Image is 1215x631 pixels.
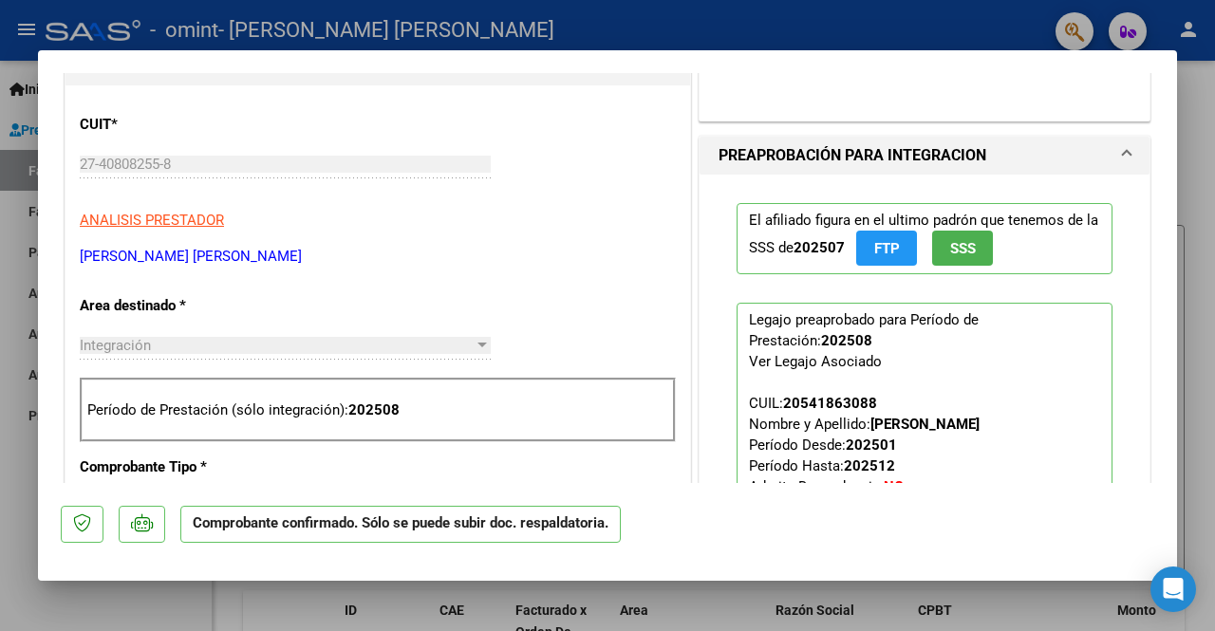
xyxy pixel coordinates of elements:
[950,240,976,257] span: SSS
[700,175,1150,570] div: PREAPROBACIÓN PARA INTEGRACION
[80,212,224,229] span: ANALISIS PRESTADOR
[794,239,845,256] strong: 202507
[737,203,1112,274] p: El afiliado figura en el ultimo padrón que tenemos de la SSS de
[749,351,882,372] div: Ver Legajo Asociado
[870,416,980,433] strong: [PERSON_NAME]
[737,303,1112,527] p: Legajo preaprobado para Período de Prestación:
[719,144,986,167] h1: PREAPROBACIÓN PARA INTEGRACION
[884,478,904,495] strong: NO
[932,231,993,266] button: SSS
[1150,566,1196,612] div: Open Intercom Messenger
[856,231,917,266] button: FTP
[821,332,872,349] strong: 202508
[180,506,621,543] p: Comprobante confirmado. Sólo se puede subir doc. respaldatoria.
[700,137,1150,175] mat-expansion-panel-header: PREAPROBACIÓN PARA INTEGRACION
[846,436,897,454] strong: 202501
[874,240,900,257] span: FTP
[80,337,151,354] span: Integración
[80,456,258,478] p: Comprobante Tipo *
[844,457,895,474] strong: 202512
[348,401,400,418] strong: 202508
[80,295,258,317] p: Area destinado *
[80,246,676,268] p: [PERSON_NAME] [PERSON_NAME]
[749,395,980,516] span: CUIL: Nombre y Apellido: Período Desde: Período Hasta: Admite Dependencia:
[783,393,877,414] div: 20541863088
[87,399,668,421] p: Período de Prestación (sólo integración):
[80,114,258,136] p: CUIT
